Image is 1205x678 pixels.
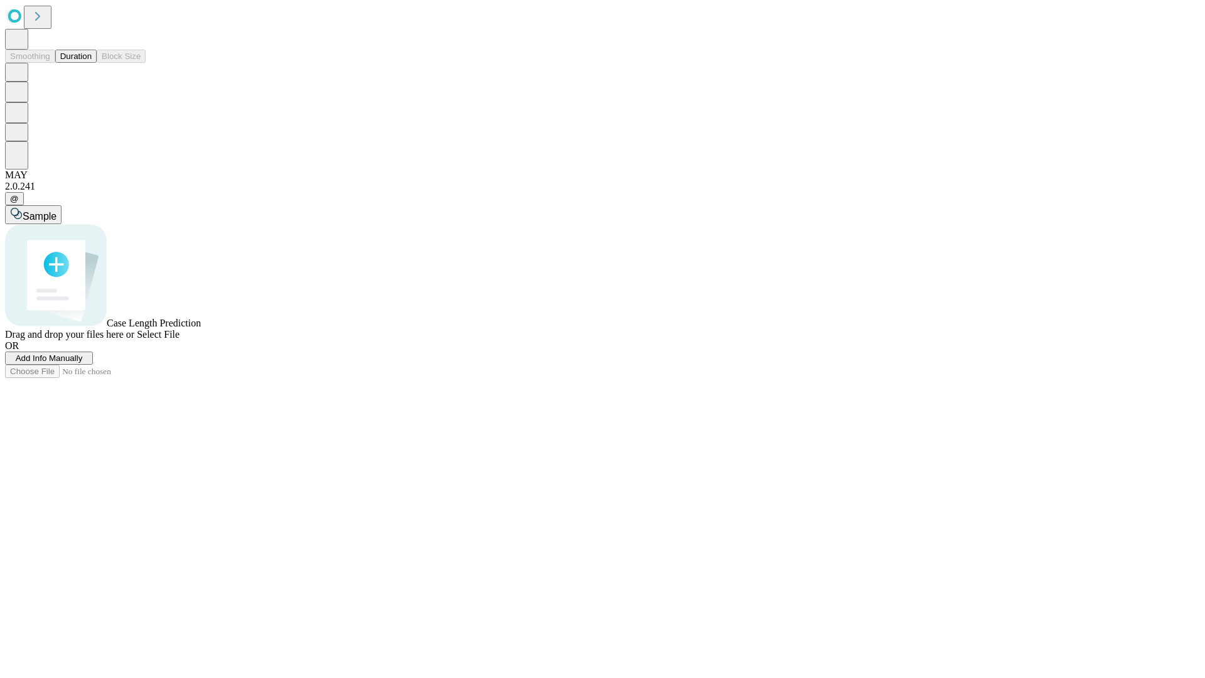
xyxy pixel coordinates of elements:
[5,50,55,63] button: Smoothing
[5,205,62,224] button: Sample
[5,192,24,205] button: @
[10,194,19,203] span: @
[23,211,56,222] span: Sample
[97,50,146,63] button: Block Size
[5,181,1200,192] div: 2.0.241
[107,318,201,328] span: Case Length Prediction
[16,353,83,363] span: Add Info Manually
[137,329,179,340] span: Select File
[5,329,134,340] span: Drag and drop your files here or
[5,169,1200,181] div: MAY
[55,50,97,63] button: Duration
[5,340,19,351] span: OR
[5,352,93,365] button: Add Info Manually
